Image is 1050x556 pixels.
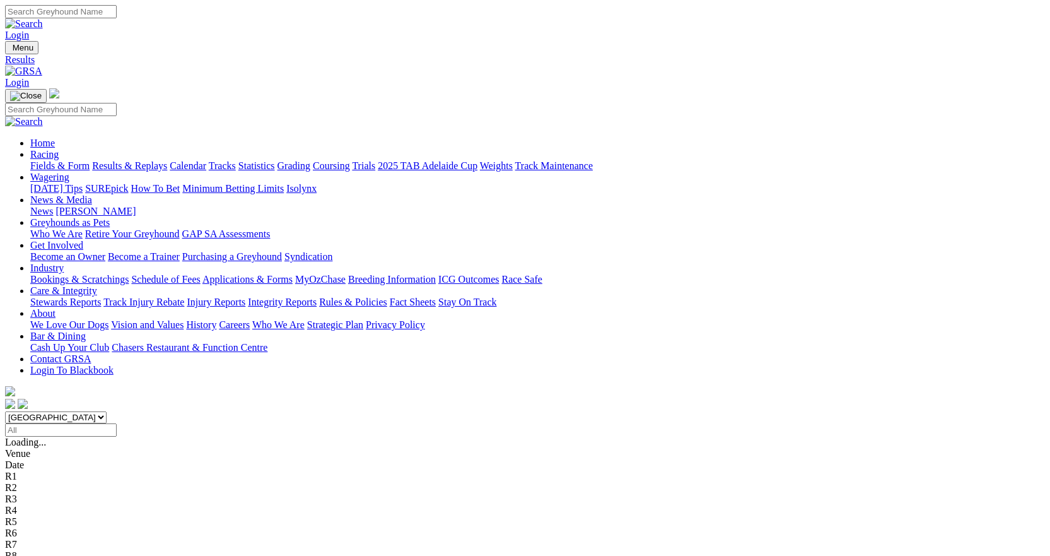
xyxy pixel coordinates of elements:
a: Race Safe [501,274,542,285]
a: Results [5,54,1045,66]
img: Search [5,116,43,127]
input: Search [5,103,117,116]
img: twitter.svg [18,399,28,409]
div: R1 [5,471,1045,482]
img: Close [10,91,42,101]
a: MyOzChase [295,274,346,285]
div: R6 [5,528,1045,539]
a: We Love Our Dogs [30,319,108,330]
input: Select date [5,423,117,437]
a: Schedule of Fees [131,274,200,285]
a: Greyhounds as Pets [30,217,110,228]
a: Bookings & Scratchings [30,274,129,285]
a: News & Media [30,194,92,205]
img: logo-grsa-white.png [49,88,59,98]
a: Login [5,30,29,40]
a: Track Injury Rebate [103,297,184,307]
div: About [30,319,1045,331]
a: Applications & Forms [202,274,293,285]
div: R3 [5,494,1045,505]
a: Coursing [313,160,350,171]
div: News & Media [30,206,1045,217]
img: GRSA [5,66,42,77]
a: Become a Trainer [108,251,180,262]
a: Stewards Reports [30,297,101,307]
a: Login To Blackbook [30,365,114,376]
a: Become an Owner [30,251,105,262]
a: Statistics [238,160,275,171]
a: Who We Are [252,319,305,330]
a: Results & Replays [92,160,167,171]
a: Rules & Policies [319,297,387,307]
a: How To Bet [131,183,180,194]
div: Date [5,459,1045,471]
a: Syndication [284,251,332,262]
img: logo-grsa-white.png [5,386,15,396]
div: Greyhounds as Pets [30,228,1045,240]
a: SUREpick [85,183,128,194]
div: Racing [30,160,1045,172]
a: Trials [352,160,375,171]
a: [DATE] Tips [30,183,83,194]
a: Injury Reports [187,297,245,307]
a: Wagering [30,172,69,182]
div: R2 [5,482,1045,494]
a: Fact Sheets [390,297,436,307]
a: Grading [277,160,310,171]
a: Careers [219,319,250,330]
a: Fields & Form [30,160,90,171]
a: About [30,308,55,319]
div: R7 [5,539,1045,550]
div: Get Involved [30,251,1045,263]
a: Stay On Track [438,297,496,307]
a: Isolynx [286,183,317,194]
a: [PERSON_NAME] [55,206,136,216]
a: Racing [30,149,59,160]
button: Toggle navigation [5,41,38,54]
a: Industry [30,263,64,273]
a: News [30,206,53,216]
a: Calendar [170,160,206,171]
a: Bar & Dining [30,331,86,341]
div: R5 [5,516,1045,528]
a: Cash Up Your Club [30,342,109,353]
div: Bar & Dining [30,342,1045,353]
div: Care & Integrity [30,297,1045,308]
a: Home [30,138,55,148]
a: Who We Are [30,228,83,239]
div: Venue [5,448,1045,459]
a: Care & Integrity [30,285,97,296]
a: Login [5,77,29,88]
div: Wagering [30,183,1045,194]
a: Contact GRSA [30,353,91,364]
div: R4 [5,505,1045,516]
img: Search [5,18,43,30]
a: Weights [480,160,513,171]
a: Strategic Plan [307,319,363,330]
a: Breeding Information [348,274,436,285]
a: Privacy Policy [366,319,425,330]
a: 2025 TAB Adelaide Cup [378,160,477,171]
a: Integrity Reports [248,297,317,307]
span: Menu [13,43,33,52]
button: Toggle navigation [5,89,47,103]
img: facebook.svg [5,399,15,409]
a: History [186,319,216,330]
div: Industry [30,274,1045,285]
a: GAP SA Assessments [182,228,271,239]
a: Purchasing a Greyhound [182,251,282,262]
a: Chasers Restaurant & Function Centre [112,342,267,353]
span: Loading... [5,437,46,447]
input: Search [5,5,117,18]
a: Minimum Betting Limits [182,183,284,194]
a: Get Involved [30,240,83,251]
a: Vision and Values [111,319,184,330]
a: Tracks [209,160,236,171]
a: Retire Your Greyhound [85,228,180,239]
a: ICG Outcomes [438,274,499,285]
a: Track Maintenance [515,160,593,171]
